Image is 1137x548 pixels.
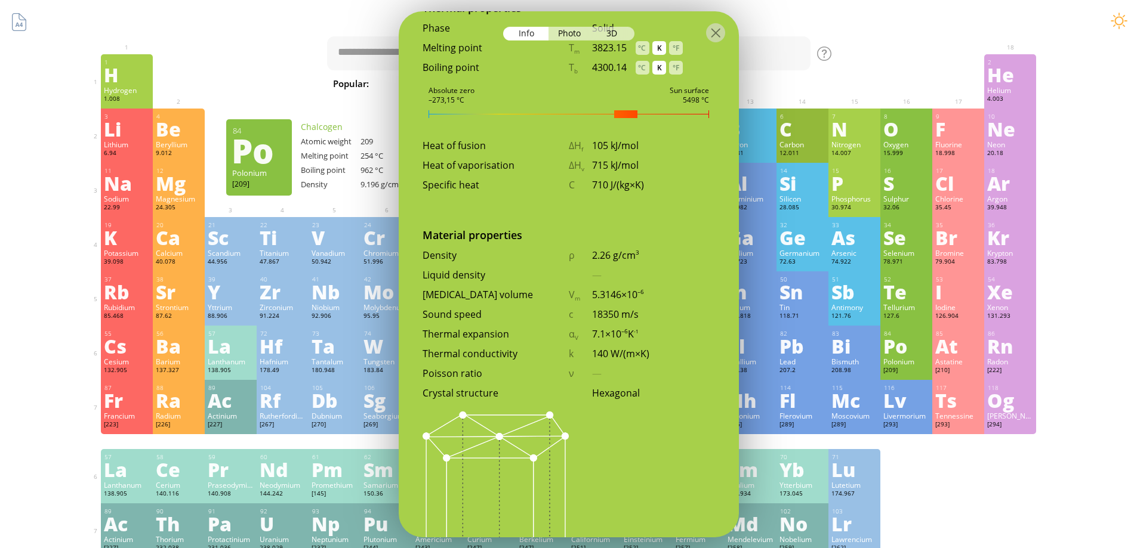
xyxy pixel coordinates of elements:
div: T [569,60,592,75]
div: Br [935,228,981,247]
div: 178.49 [260,366,306,376]
div: Thallium [728,357,774,366]
div: 18 [988,167,1033,175]
div: Ge [779,228,825,247]
div: ν [569,366,592,379]
div: 78.971 [883,258,929,267]
div: Heat of vaporisation [423,158,569,171]
div: Potassium [104,248,150,258]
div: 18.998 [935,149,981,159]
div: Germanium [779,248,825,258]
div: Photo [549,26,591,40]
div: Hydrogen [104,85,150,95]
div: Bi [831,336,877,355]
div: 44.956 [208,258,254,267]
div: 53 [936,275,981,283]
div: 85 [936,330,981,338]
div: 116 [884,384,929,392]
div: Lead [779,357,825,366]
div: Hafnium [260,357,306,366]
div: 88.906 [208,312,254,321]
div: k [569,346,592,360]
div: In [728,282,774,301]
div: Lithium [104,140,150,149]
div: Absolute zero [429,85,474,94]
div: 22 [260,221,306,229]
div: 22.99 [104,203,150,213]
div: Specific heat [423,178,569,191]
div: Rubidium [104,302,150,312]
div: Rb [104,282,150,301]
div: 37 [104,275,150,283]
div: Li [104,119,150,138]
div: c [569,307,592,320]
div: Hf [260,336,306,355]
div: W [363,336,409,355]
div: Sn [779,282,825,301]
div: Melting point [301,150,360,161]
sub: b [574,67,578,75]
div: V [312,228,358,247]
div: H [104,65,150,84]
div: 209 [360,136,420,147]
div: Liquid density [423,268,569,281]
div: 6 [780,113,825,120]
div: 6.94 [104,149,150,159]
div: 41 [312,275,358,283]
div: [209] [883,366,929,376]
div: 20.18 [987,149,1033,159]
div: 32 [780,221,825,229]
div: O [883,119,929,138]
h1: Talbica. Interactive chemistry [91,6,1046,30]
div: Melting point [423,41,569,54]
div: 23 [312,221,358,229]
sub: m [574,48,580,55]
div: 3D [591,26,634,40]
div: Si [779,174,825,193]
div: 5498 °C [670,94,709,104]
div: Na [104,174,150,193]
div: 113 [728,384,774,392]
div: Tantalum [312,357,358,366]
div: Poisson ratio [423,366,569,379]
div: 8 [884,113,929,120]
div: 35 [936,221,981,229]
div: Selenium [883,248,929,258]
div: 1 [104,58,150,66]
div: Al [728,174,774,193]
div: 24 [364,221,409,229]
div: 137.327 [156,366,202,376]
div: 34 [884,221,929,229]
div: Fluorine [935,140,981,149]
div: Mo [363,282,409,301]
div: 5 [728,113,774,120]
div: Helium [987,85,1033,95]
div: 84 [233,125,286,136]
div: 24.305 [156,203,202,213]
div: Zirconium [260,302,306,312]
div: 4.003 [987,95,1033,104]
div: Tin [779,302,825,312]
div: 132.905 [104,366,150,376]
div: Polonium [232,168,286,178]
div: 2.26 g/cm [592,248,715,261]
div: 31 [728,221,774,229]
div: Krypton [987,248,1033,258]
sup: 3 [636,248,639,256]
sup: –6 [621,327,628,335]
div: 115 [832,384,877,392]
div: Molybdenum [363,302,409,312]
div: Ga [728,228,774,247]
div: –273,15 °C [429,94,474,104]
div: Popular: [333,76,378,92]
div: 16 [884,167,929,175]
div: Pb [779,336,825,355]
div: 33 [832,221,877,229]
div: 12 [156,167,202,175]
div: 87.62 [156,312,202,321]
div: 83 [832,330,877,338]
div: K [104,228,150,247]
div: 106 [364,384,409,392]
div: °C [636,60,649,74]
div: Sun surface [670,85,709,94]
